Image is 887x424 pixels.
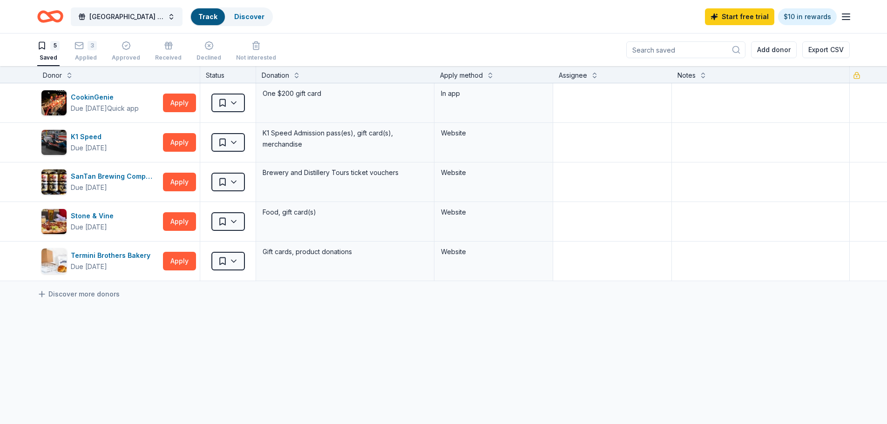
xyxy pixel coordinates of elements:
button: 3Applied [74,37,97,66]
div: Due [DATE] [71,222,107,233]
div: Food, gift card(s) [262,206,428,219]
a: Discover more donors [37,289,120,300]
button: Approved [112,37,140,66]
a: Home [37,6,63,27]
div: Due [DATE] [71,261,107,272]
div: Not interested [236,54,276,61]
div: Donation [262,70,289,81]
a: $10 in rewards [778,8,837,25]
button: Declined [196,37,221,66]
button: Apply [163,133,196,152]
a: Discover [234,13,264,20]
button: Image for SanTan Brewing CompanySanTan Brewing CompanyDue [DATE] [41,169,159,195]
a: Track [198,13,217,20]
button: Add donor [751,41,797,58]
button: Image for K1 SpeedK1 SpeedDue [DATE] [41,129,159,155]
a: Start free trial [705,8,774,25]
img: Image for SanTan Brewing Company [41,169,67,195]
button: 5Saved [37,37,60,66]
div: Notes [677,70,696,81]
div: In app [441,88,546,99]
button: [GEOGRAPHIC_DATA] Auction 2026 [71,7,183,26]
div: Stone & Vine [71,210,117,222]
div: Assignee [559,70,587,81]
button: Image for Termini Brothers BakeryTermini Brothers BakeryDue [DATE] [41,248,159,274]
img: Image for Stone & Vine [41,209,67,234]
span: [GEOGRAPHIC_DATA] Auction 2026 [89,11,164,22]
div: Declined [196,54,221,61]
div: SanTan Brewing Company [71,171,159,182]
img: Image for K1 Speed [41,130,67,155]
img: Image for Termini Brothers Bakery [41,249,67,274]
div: CookinGenie [71,92,139,103]
div: Website [441,167,546,178]
div: Saved [37,54,60,61]
div: K1 Speed Admission pass(es), gift card(s), merchandise [262,127,428,151]
div: Donor [43,70,62,81]
div: Brewery and Distillery Tours ticket vouchers [262,166,428,179]
button: Apply [163,252,196,270]
div: Approved [112,54,140,61]
div: Website [441,128,546,139]
div: Received [155,54,182,61]
div: One $200 gift card [262,87,428,100]
div: Quick app [107,104,139,113]
button: Apply [163,173,196,191]
div: Apply method [440,70,483,81]
button: Not interested [236,37,276,66]
button: Image for CookinGenieCookinGenieDue [DATE]Quick app [41,90,159,116]
button: Apply [163,94,196,112]
div: Due [DATE] [71,142,107,154]
div: K1 Speed [71,131,107,142]
div: Status [200,66,256,83]
div: Gift cards, product donations [262,245,428,258]
div: Website [441,246,546,257]
div: Due [DATE] [71,103,107,114]
button: Received [155,37,182,66]
button: Export CSV [802,41,850,58]
div: 3 [88,41,97,50]
button: Apply [163,212,196,231]
button: TrackDiscover [190,7,273,26]
div: 5 [50,41,60,50]
div: Website [441,207,546,218]
img: Image for CookinGenie [41,90,67,115]
input: Search saved [626,41,745,58]
div: Due [DATE] [71,182,107,193]
div: Termini Brothers Bakery [71,250,154,261]
button: Image for Stone & VineStone & VineDue [DATE] [41,209,159,235]
div: Applied [74,54,97,61]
